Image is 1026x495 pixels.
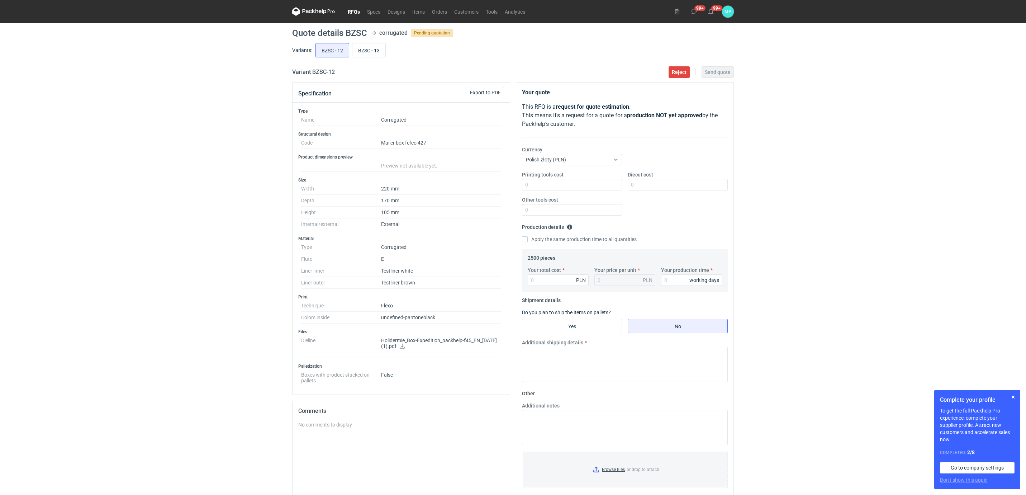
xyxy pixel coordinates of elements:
label: BZSC - 12 [315,43,349,57]
input: 0 [628,179,728,190]
p: To get the full Packhelp Pro experience, complete your supplier profile. Attract new customers an... [940,407,1015,443]
button: 99+ [688,6,700,17]
dt: Internal/external [301,218,381,230]
dd: Corrugated [381,114,501,126]
label: BZSC - 13 [352,43,386,57]
div: PLN [576,277,586,284]
dt: Code [301,137,381,149]
dd: 105 mm [381,207,501,218]
span: Preview not available yet. [381,163,437,169]
div: Completed: [940,449,1015,456]
label: Yes [522,319,622,333]
dt: Liner inner [301,265,381,277]
span: Export to PDF [470,90,501,95]
h1: Complete your profile [940,396,1015,404]
legend: Shipment details [522,294,561,303]
a: Analytics [501,7,529,16]
dd: Flexo [381,300,501,312]
dt: Boxes with product stacked on pallets [301,369,381,383]
a: Tools [482,7,501,16]
dd: Corrugated [381,241,501,253]
label: Do you plan to ship the items on pallets? [522,310,611,315]
dt: Colors inside [301,312,381,324]
dt: Type [301,241,381,253]
div: Martyna Paroń [722,6,734,18]
a: RFQs [344,7,364,16]
legend: 2500 pieces [528,252,555,261]
legend: Production details [522,221,573,230]
label: or drop to attach [522,451,727,488]
p: Holidermie_Box-Expedition_packhelp-f45_EN_[DATE] (1).pdf [381,338,501,350]
button: Don’t show this again [940,476,988,484]
strong: 2 / 8 [967,449,975,455]
h3: Structural design [298,131,504,137]
a: Orders [428,7,451,16]
dd: False [381,369,501,383]
label: Currency [522,146,542,153]
label: Apply the same production time to all quantities [522,236,637,243]
label: Additional notes [522,402,560,409]
dt: Flute [301,253,381,265]
h3: Product dimensions preview [298,154,504,160]
dd: Testliner white [381,265,501,277]
span: Polish złoty (PLN) [526,157,566,162]
dd: E [381,253,501,265]
label: Your production time [661,267,709,274]
label: Your total cost [528,267,561,274]
dd: Mailer box fefco 427 [381,137,501,149]
div: No comments to display [298,421,504,428]
h3: Palletization [298,363,504,369]
dd: External [381,218,501,230]
strong: production NOT yet approved [627,112,702,119]
h3: Material [298,236,504,241]
button: Skip for now [1009,393,1017,401]
dt: Liner outer [301,277,381,289]
dt: Width [301,183,381,195]
dt: Depth [301,195,381,207]
h3: Type [298,108,504,114]
div: corrugated [379,29,408,37]
div: working days [689,277,719,284]
a: Go to company settings [940,462,1015,473]
dd: undefined-pantone black [381,312,501,324]
button: Export to PDF [467,87,504,98]
h2: Comments [298,407,504,415]
button: Reject [669,66,690,78]
dt: Technique [301,300,381,312]
button: 99+ [705,6,717,17]
span: Reject [672,70,687,75]
a: Items [409,7,428,16]
strong: request for quote estimation [556,103,629,110]
button: MP [722,6,734,18]
dt: Height [301,207,381,218]
a: Customers [451,7,482,16]
strong: Your quote [522,89,550,96]
dd: Testliner brown [381,277,501,289]
h3: Size [298,177,504,183]
h3: Print [298,294,504,300]
svg: Packhelp Pro [292,7,335,16]
legend: Other [522,388,535,396]
label: Additional shipping details [522,339,583,346]
h3: Files [298,329,504,335]
span: Send quote [705,70,731,75]
dt: Name [301,114,381,126]
a: Specs [364,7,384,16]
span: Pending quotation [411,29,453,37]
h2: Variant BZSC - 12 [292,68,335,76]
button: Send quote [702,66,734,78]
button: Specification [298,85,332,102]
a: Designs [384,7,409,16]
input: 0 [522,179,622,190]
label: Diecut cost [628,171,653,178]
h1: Quote details BZSC [292,29,367,37]
label: Your price per unit [594,267,636,274]
dt: Dieline [301,335,381,358]
label: No [628,319,728,333]
label: Printing tools cost [522,171,564,178]
dd: 170 mm [381,195,501,207]
input: 0 [522,204,622,216]
label: Other tools cost [522,196,558,203]
input: 0 [661,274,722,286]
